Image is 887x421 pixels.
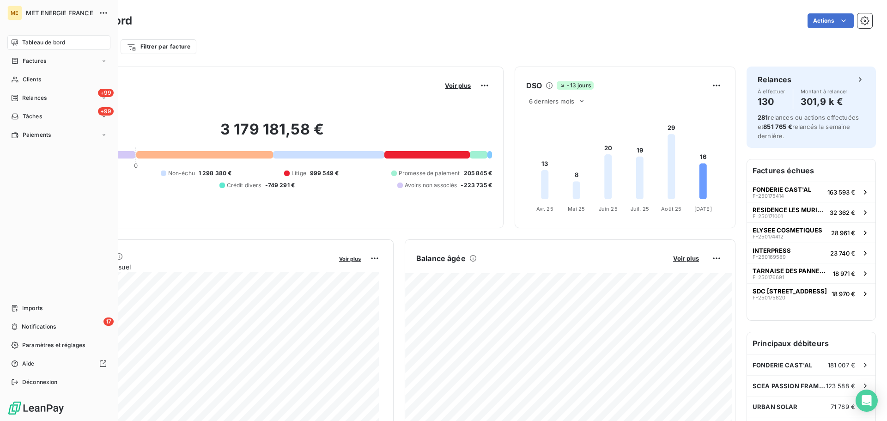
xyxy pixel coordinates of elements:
[227,181,261,189] span: Crédit divers
[670,254,702,262] button: Voir plus
[747,263,875,283] button: TARNAISE DES PANNEAUX SASF-25017669118 971 €
[753,226,822,234] span: ELYSEE COSMETIQUES
[833,270,855,277] span: 18 971 €
[753,403,798,410] span: URBAN SOLAR
[464,169,492,177] span: 205 845 €
[753,206,826,214] span: RESIDENCE LES MURIERS
[831,403,855,410] span: 71 789 €
[23,57,46,65] span: Factures
[758,114,768,121] span: 281
[758,114,859,140] span: relances ou actions effectuées et relancés la semaine dernière.
[98,107,114,116] span: +99
[52,120,492,148] h2: 3 179 181,58 €
[26,9,93,17] span: MET ENERGIE FRANCE
[753,186,811,193] span: FONDERIE CAST'AL
[747,243,875,263] button: INTERPRESSF-25016958923 740 €
[442,81,474,90] button: Voir plus
[405,181,457,189] span: Avoirs non associés
[673,255,699,262] span: Voir plus
[830,250,855,257] span: 23 740 €
[801,94,848,109] h4: 301,9 k €
[827,189,855,196] span: 163 593 €
[830,209,855,216] span: 32 362 €
[747,182,875,202] button: FONDERIE CAST'ALF-250175414163 593 €
[753,193,784,199] span: F-250175414
[168,169,195,177] span: Non-échu
[98,89,114,97] span: +99
[747,202,875,222] button: RESIDENCE LES MURIERSF-25017100132 362 €
[310,169,339,177] span: 999 549 €
[52,262,333,272] span: Chiffre d'affaires mensuel
[339,256,361,262] span: Voir plus
[747,283,875,304] button: SDC [STREET_ADDRESS]F-25017582018 970 €
[23,112,42,121] span: Tâches
[461,181,492,189] span: -223 735 €
[753,267,829,275] span: TARNAISE DES PANNEAUX SAS
[529,98,574,105] span: 6 derniers mois
[22,304,43,312] span: Imports
[526,80,542,91] h6: DSO
[265,181,295,189] span: -749 291 €
[568,206,585,212] tspan: Mai 25
[23,131,51,139] span: Paiements
[826,382,855,390] span: 123 588 €
[753,247,791,254] span: INTERPRESS
[22,341,85,349] span: Paramètres et réglages
[599,206,618,212] tspan: Juin 25
[856,390,878,412] div: Open Intercom Messenger
[758,94,785,109] h4: 130
[22,38,65,47] span: Tableau de bord
[753,254,786,260] span: F-250169589
[661,206,681,212] tspan: Août 25
[801,89,848,94] span: Montant à relancer
[103,317,114,326] span: 17
[336,254,364,262] button: Voir plus
[7,356,110,371] a: Aide
[22,323,56,331] span: Notifications
[23,75,41,84] span: Clients
[747,332,875,354] h6: Principaux débiteurs
[121,39,196,54] button: Filtrer par facture
[808,13,854,28] button: Actions
[828,361,855,369] span: 181 007 €
[831,229,855,237] span: 28 961 €
[747,159,875,182] h6: Factures échues
[753,275,784,280] span: F-250176691
[753,287,827,295] span: SDC [STREET_ADDRESS]
[747,222,875,243] button: ELYSEE COSMETIQUESF-25017441228 961 €
[753,382,826,390] span: SCEA PASSION FRAMBOISES
[694,206,712,212] tspan: [DATE]
[557,81,593,90] span: -13 jours
[536,206,553,212] tspan: Avr. 25
[134,162,138,169] span: 0
[763,123,792,130] span: 851 765 €
[758,74,791,85] h6: Relances
[416,253,466,264] h6: Balance âgée
[753,234,784,239] span: F-250174412
[22,94,47,102] span: Relances
[399,169,460,177] span: Promesse de paiement
[753,295,785,300] span: F-250175820
[753,361,812,369] span: FONDERIE CAST'AL
[7,6,22,20] div: ME
[631,206,649,212] tspan: Juil. 25
[22,360,35,368] span: Aide
[758,89,785,94] span: À effectuer
[753,214,783,219] span: F-250171001
[7,401,65,415] img: Logo LeanPay
[199,169,232,177] span: 1 298 380 €
[292,169,306,177] span: Litige
[22,378,58,386] span: Déconnexion
[832,290,855,298] span: 18 970 €
[445,82,471,89] span: Voir plus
